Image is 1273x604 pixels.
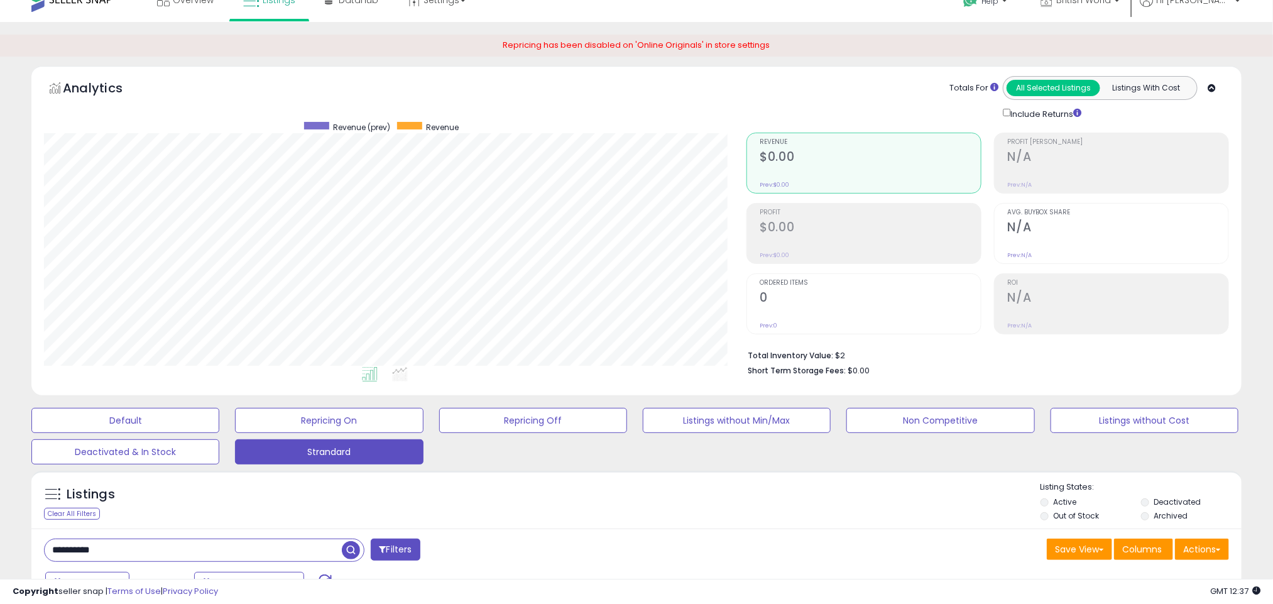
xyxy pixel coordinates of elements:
button: Listings With Cost [1100,80,1193,96]
h5: Listings [67,486,115,503]
span: Repricing has been disabled on 'Online Originals' in store settings [503,39,770,51]
h2: $0.00 [760,150,981,167]
button: Sep-30 - Oct-06 [194,572,304,593]
span: ROI [1008,280,1228,287]
span: Last 7 Days [64,576,114,589]
span: 2025-10-14 12:37 GMT [1210,585,1260,597]
small: Prev: N/A [1008,251,1032,259]
span: Columns [1122,543,1162,556]
button: Non Competitive [846,408,1034,433]
small: Prev: N/A [1008,181,1032,189]
div: Include Returns [993,106,1097,120]
button: Filters [371,539,420,561]
small: Prev: 0 [760,322,778,329]
h2: 0 [760,290,981,307]
span: Sep-30 - Oct-06 [213,576,288,589]
span: Revenue [427,122,459,133]
small: Prev: $0.00 [760,251,790,259]
button: Columns [1114,539,1173,560]
span: Avg. Buybox Share [1008,209,1228,216]
p: Listing States: [1041,481,1242,493]
small: Prev: $0.00 [760,181,790,189]
span: Profit [760,209,981,216]
div: seller snap | | [13,586,218,598]
div: Totals For [949,82,998,94]
button: Listings without Min/Max [643,408,831,433]
button: Deactivated & In Stock [31,439,219,464]
h2: N/A [1008,220,1228,237]
button: Actions [1175,539,1229,560]
span: $0.00 [848,365,870,376]
button: Repricing Off [439,408,627,433]
button: Repricing On [235,408,423,433]
span: Revenue [760,139,981,146]
button: Save View [1047,539,1112,560]
h2: $0.00 [760,220,981,237]
h2: N/A [1008,290,1228,307]
span: Compared to: [131,578,189,590]
li: $2 [748,347,1220,362]
button: Last 7 Days [45,572,129,593]
span: Profit [PERSON_NAME] [1008,139,1228,146]
h2: N/A [1008,150,1228,167]
span: Revenue (prev) [334,122,391,133]
button: Strandard [235,439,423,464]
label: Out of Stock [1054,510,1100,521]
a: Privacy Policy [163,585,218,597]
strong: Copyright [13,585,58,597]
small: Prev: N/A [1008,322,1032,329]
button: All Selected Listings [1007,80,1100,96]
h5: Analytics [63,79,147,100]
button: Default [31,408,219,433]
div: Clear All Filters [44,508,100,520]
label: Deactivated [1154,497,1201,507]
span: Ordered Items [760,280,981,287]
label: Active [1054,497,1077,507]
b: Short Term Storage Fees: [748,365,846,376]
b: Total Inventory Value: [748,350,834,361]
button: Listings without Cost [1051,408,1238,433]
label: Archived [1154,510,1188,521]
a: Terms of Use [107,585,161,597]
